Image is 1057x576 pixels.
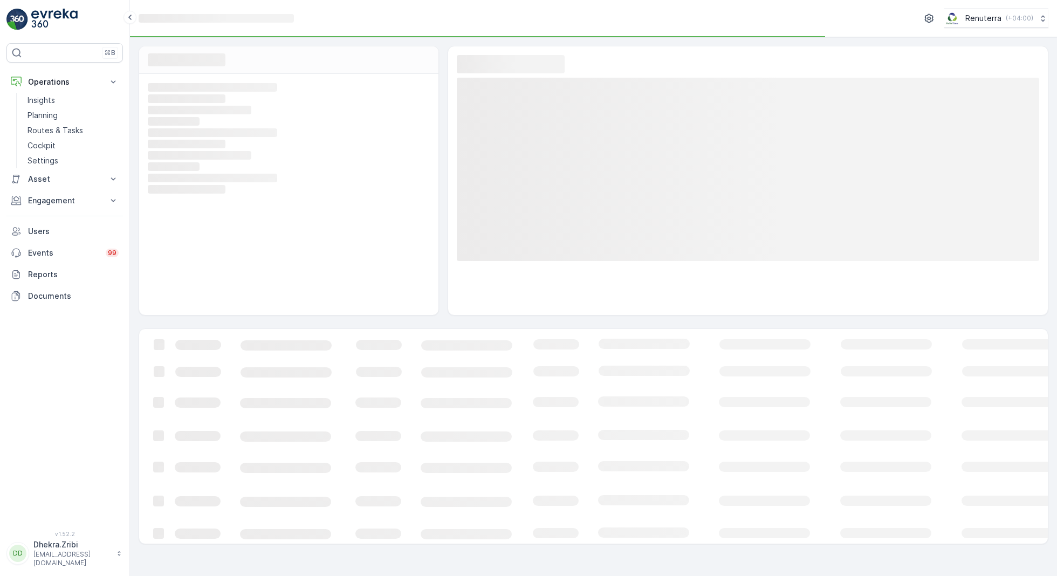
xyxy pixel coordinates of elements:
a: Insights [23,93,123,108]
div: DD [9,545,26,562]
a: Reports [6,264,123,285]
p: Dhekra.Zribi [33,539,111,550]
a: Users [6,221,123,242]
a: Settings [23,153,123,168]
p: Renuterra [965,13,1001,24]
a: Planning [23,108,123,123]
p: Reports [28,269,119,280]
img: logo_light-DOdMpM7g.png [31,9,78,30]
p: ⌘B [105,49,115,57]
p: Operations [28,77,101,87]
span: v 1.52.2 [6,531,123,537]
p: Planning [28,110,58,121]
p: Documents [28,291,119,301]
p: Users [28,226,119,237]
p: Insights [28,95,55,106]
p: ( +04:00 ) [1006,14,1033,23]
p: 99 [108,249,116,257]
a: Cockpit [23,138,123,153]
button: Asset [6,168,123,190]
p: Events [28,248,99,258]
p: [EMAIL_ADDRESS][DOMAIN_NAME] [33,550,111,567]
button: DDDhekra.Zribi[EMAIL_ADDRESS][DOMAIN_NAME] [6,539,123,567]
a: Documents [6,285,123,307]
button: Engagement [6,190,123,211]
p: Routes & Tasks [28,125,83,136]
p: Cockpit [28,140,56,151]
button: Operations [6,71,123,93]
a: Events99 [6,242,123,264]
button: Renuterra(+04:00) [944,9,1048,28]
img: logo [6,9,28,30]
a: Routes & Tasks [23,123,123,138]
p: Asset [28,174,101,184]
p: Engagement [28,195,101,206]
p: Settings [28,155,58,166]
img: Screenshot_2024-07-26_at_13.33.01.png [944,12,961,24]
